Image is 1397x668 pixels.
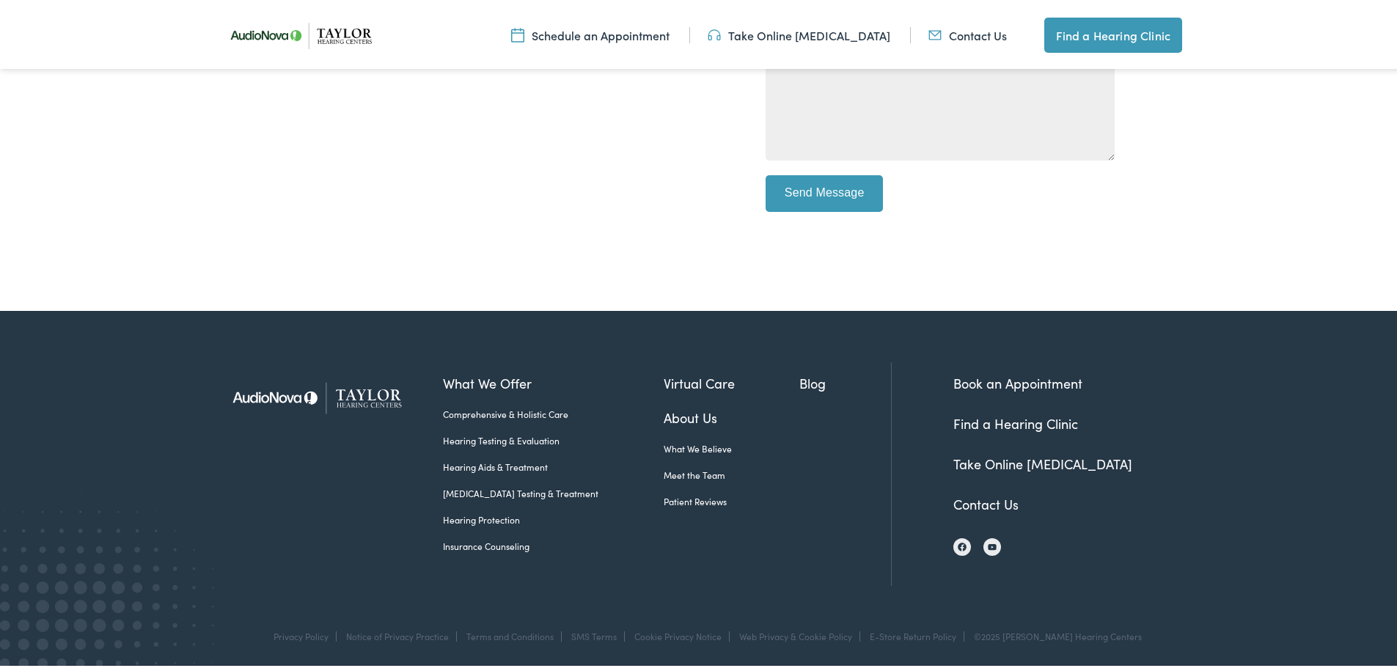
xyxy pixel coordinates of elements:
img: Taylor Hearing Centers [220,359,422,430]
a: Notice of Privacy Practice [346,627,449,639]
a: Comprehensive & Holistic Care [443,405,664,418]
a: Book an Appointment [953,371,1082,389]
a: [MEDICAL_DATA] Testing & Treatment [443,484,664,497]
a: Cookie Privacy Notice [634,627,722,639]
a: Terms and Conditions [466,627,554,639]
a: Find a Hearing Clinic [953,411,1078,430]
img: utility icon [708,24,721,40]
a: Find a Hearing Clinic [1044,15,1182,50]
a: SMS Terms [571,627,617,639]
a: About Us [664,405,800,425]
a: Meet the Team [664,466,800,479]
a: Insurance Counseling [443,537,664,550]
a: Schedule an Appointment [511,24,670,40]
a: Hearing Testing & Evaluation [443,431,664,444]
a: What We Believe [664,439,800,452]
a: Hearing Aids & Treatment [443,458,664,471]
a: Web Privacy & Cookie Policy [739,627,852,639]
img: YouTube [988,540,997,548]
a: Contact Us [953,492,1019,510]
a: Hearing Protection [443,510,664,524]
a: What We Offer [443,370,664,390]
div: ©2025 [PERSON_NAME] Hearing Centers [967,628,1142,639]
a: Blog [799,370,891,390]
img: Facebook icon, indicating the presence of the site or brand on the social media platform. [958,540,967,548]
input: Send Message [766,172,883,209]
a: Privacy Policy [274,627,329,639]
img: utility icon [928,24,942,40]
a: Take Online [MEDICAL_DATA] [953,452,1132,470]
a: Virtual Care [664,370,800,390]
a: E-Store Return Policy [870,627,956,639]
a: Contact Us [928,24,1007,40]
a: Take Online [MEDICAL_DATA] [708,24,890,40]
img: utility icon [511,24,524,40]
a: Patient Reviews [664,492,800,505]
